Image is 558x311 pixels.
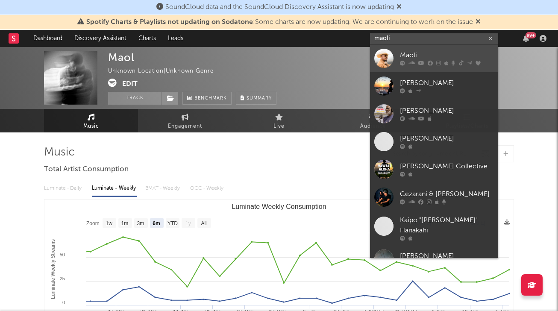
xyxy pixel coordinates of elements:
a: [PERSON_NAME] [370,128,498,155]
div: Unknown Location | Unknown Genre [108,66,223,76]
text: 50 [60,252,65,257]
a: Benchmark [182,92,232,105]
text: 0 [62,300,65,305]
span: Dismiss [476,19,481,26]
a: [PERSON_NAME] [370,72,498,100]
div: [PERSON_NAME] Collective [400,161,494,172]
a: Discovery Assistant [68,30,132,47]
text: Luminate Weekly Consumption [232,203,326,210]
a: Live [232,109,326,132]
div: Kaipo "[PERSON_NAME]" Hanakahi [400,215,494,236]
a: Cezarani & [PERSON_NAME] [370,183,498,211]
button: Track [108,92,162,105]
div: Maoli [400,50,494,61]
a: [PERSON_NAME] [370,100,498,128]
span: Summary [247,96,272,101]
a: Engagement [138,109,232,132]
a: [PERSON_NAME] Collective [370,155,498,183]
span: Live [273,121,285,132]
button: Summary [236,92,276,105]
a: Leads [162,30,189,47]
text: 1y [185,220,191,226]
input: Search for artists [370,33,498,44]
span: Spotify Charts & Playlists not updating on Sodatone [86,19,253,26]
a: Dashboard [27,30,68,47]
a: Music [44,109,138,132]
div: Maol [108,51,135,64]
a: Kaipo "[PERSON_NAME]" Hanakahi [370,211,498,245]
text: Luminate Weekly Streams [50,239,56,299]
div: [PERSON_NAME] [400,106,494,116]
a: Audience [326,109,420,132]
span: Engagement [168,121,202,132]
div: [PERSON_NAME] [400,251,494,261]
span: Audience [360,121,386,132]
text: 25 [60,276,65,281]
a: Charts [132,30,162,47]
button: 99+ [523,35,529,42]
span: : Some charts are now updating. We are continuing to work on the issue [86,19,473,26]
span: Total Artist Consumption [44,164,129,175]
div: Cezarani & [PERSON_NAME] [400,189,494,200]
a: Maoli [370,44,498,72]
span: Dismiss [396,4,402,11]
div: 99 + [526,32,536,38]
div: Luminate - Weekly [92,181,137,196]
text: Zoom [86,220,100,226]
text: 3m [137,220,144,226]
text: YTD [167,220,178,226]
text: All [201,220,206,226]
text: 1m [121,220,129,226]
button: Edit [122,79,138,89]
text: 6m [153,220,160,226]
text: 1w [106,220,113,226]
a: [PERSON_NAME] [370,245,498,273]
span: SoundCloud data and the SoundCloud Discovery Assistant is now updating [165,4,394,11]
span: Music [83,121,99,132]
span: Benchmark [194,94,227,104]
div: [PERSON_NAME] [400,78,494,88]
div: [PERSON_NAME] [400,134,494,144]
